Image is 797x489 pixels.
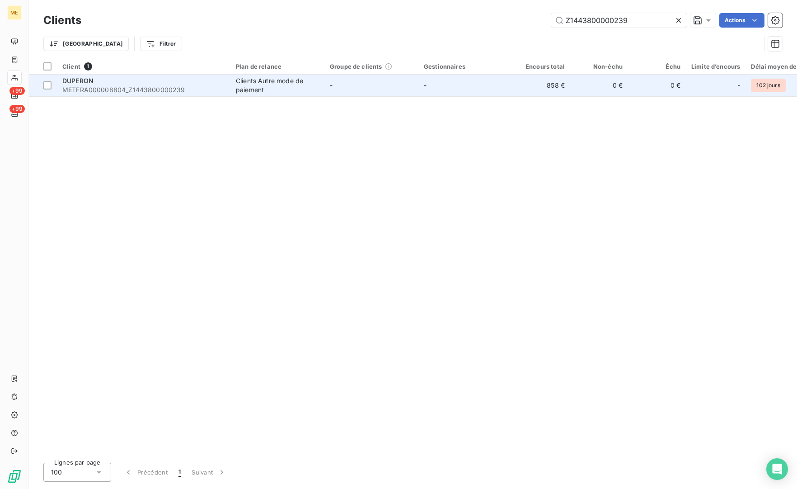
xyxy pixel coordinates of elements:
span: +99 [9,87,25,95]
h3: Clients [43,12,81,28]
button: 1 [173,463,186,482]
div: Limite d’encours [691,63,740,70]
div: Encours total [518,63,565,70]
div: Plan de relance [236,63,319,70]
img: Logo LeanPay [7,469,22,484]
span: Client [62,63,80,70]
div: Gestionnaires [424,63,507,70]
div: Open Intercom Messenger [766,458,788,480]
span: Groupe de clients [330,63,382,70]
span: - [424,81,427,89]
span: 100 [51,468,62,477]
td: 0 € [570,75,628,96]
div: ME [7,5,22,20]
button: Filtrer [140,37,182,51]
a: +99 [7,107,21,121]
div: Échu [633,63,680,70]
button: Actions [719,13,764,28]
div: Non-échu [576,63,623,70]
button: Suivant [186,463,232,482]
span: - [330,81,333,89]
span: 1 [84,62,92,71]
a: +99 [7,89,21,103]
button: [GEOGRAPHIC_DATA] [43,37,129,51]
span: 102 jours [751,79,785,92]
input: Rechercher [551,13,687,28]
td: 0 € [628,75,686,96]
span: DUPERON [62,77,94,85]
span: 1 [178,468,181,477]
button: Précédent [118,463,173,482]
div: Clients Autre mode de paiement [236,76,319,94]
span: METFRA000008804_Z1443800000239 [62,85,225,94]
td: 858 € [512,75,570,96]
span: - [737,81,740,90]
span: +99 [9,105,25,113]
